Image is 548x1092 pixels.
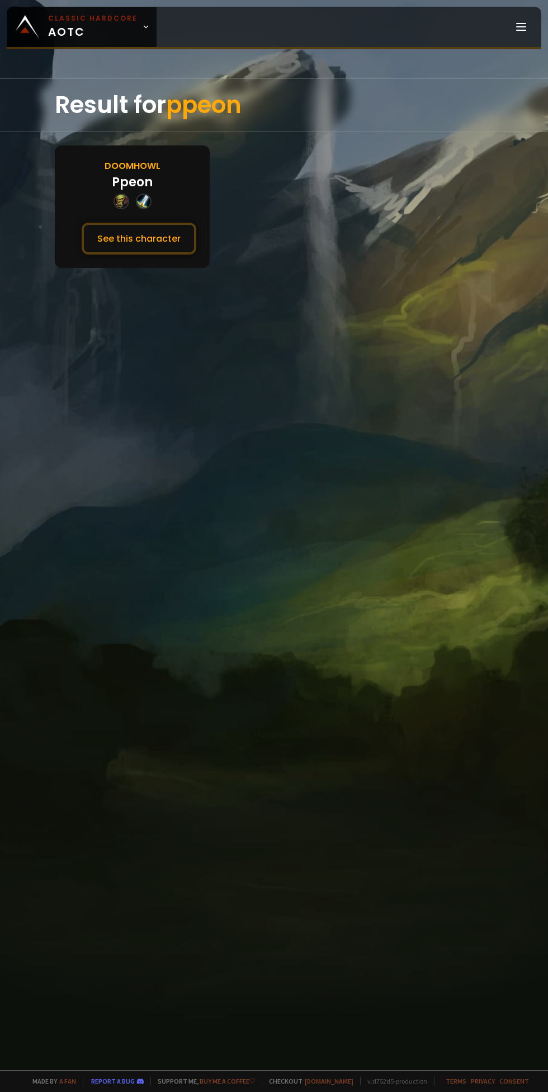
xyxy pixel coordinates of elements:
[7,7,157,47] a: Classic HardcoreAOTC
[166,88,242,121] span: ppeon
[26,1077,76,1085] span: Made by
[446,1077,466,1085] a: Terms
[200,1077,255,1085] a: Buy me a coffee
[91,1077,135,1085] a: Report a bug
[82,223,196,255] button: See this character
[499,1077,529,1085] a: Consent
[150,1077,255,1085] span: Support me,
[112,173,153,191] div: Ppeon
[360,1077,427,1085] span: v. d752d5 - production
[262,1077,353,1085] span: Checkout
[105,159,160,173] div: Doomhowl
[471,1077,495,1085] a: Privacy
[305,1077,353,1085] a: [DOMAIN_NAME]
[59,1077,76,1085] a: a fan
[55,79,493,131] div: Result for
[48,13,138,40] span: AOTC
[48,13,138,23] small: Classic Hardcore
